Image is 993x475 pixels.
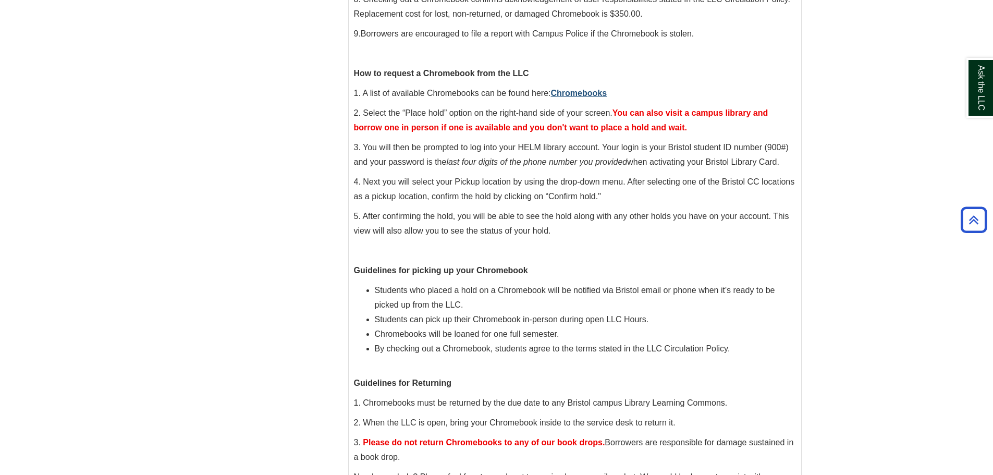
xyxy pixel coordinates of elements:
span: 3. You will then be prompted to log into your HELM library account. Your login is your Bristol st... [354,143,789,166]
a: Back to Top [957,213,990,227]
span: By checking out a Chromebook, students agree to the terms stated in the LLC Circulation Policy. [375,344,730,353]
em: last four digits of the phone number you provided [446,157,627,166]
p: . [354,27,796,41]
span: Students can pick up their Chromebook in-person during open LLC Hours. [375,315,649,324]
span: 5. After confirming the hold, you will be able to see the hold along with any other holds you hav... [354,212,789,235]
span: 2. When the LLC is open, bring your Chromebook inside to the service desk to return it. [354,418,676,427]
span: Guidelines for picking up your Chromebook [354,266,528,275]
span: 9 [354,29,359,38]
span: Guidelines for Returning [354,379,452,387]
span: 2. Select the “Place hold” option on the right-hand side of your screen. [354,108,768,132]
span: Chromebooks will be loaned for one full semester. [375,330,559,338]
span: 1. Chromebooks must be returned by the due date to any Bristol campus Library Learning Commons. [354,398,728,407]
strong: Please do not return Chromebooks to any of our book drops. [363,438,605,447]
span: Borrowers are encouraged to file a report with Campus Police if the Chromebook is stolen. [361,29,694,38]
span: 4. Next you will select your Pickup location by using the drop-down menu. After selecting one of ... [354,177,795,201]
span: 3. Borrowers are responsible for damage sustained in a book drop. [354,438,794,461]
strong: How to request a Chromebook from the LLC [354,69,529,78]
a: Chromebooks [551,89,607,98]
span: Students who placed a hold on a Chromebook will be notified via Bristol email or phone when it's ... [375,286,775,309]
span: 1. A list of available Chromebooks can be found here: [354,89,607,98]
